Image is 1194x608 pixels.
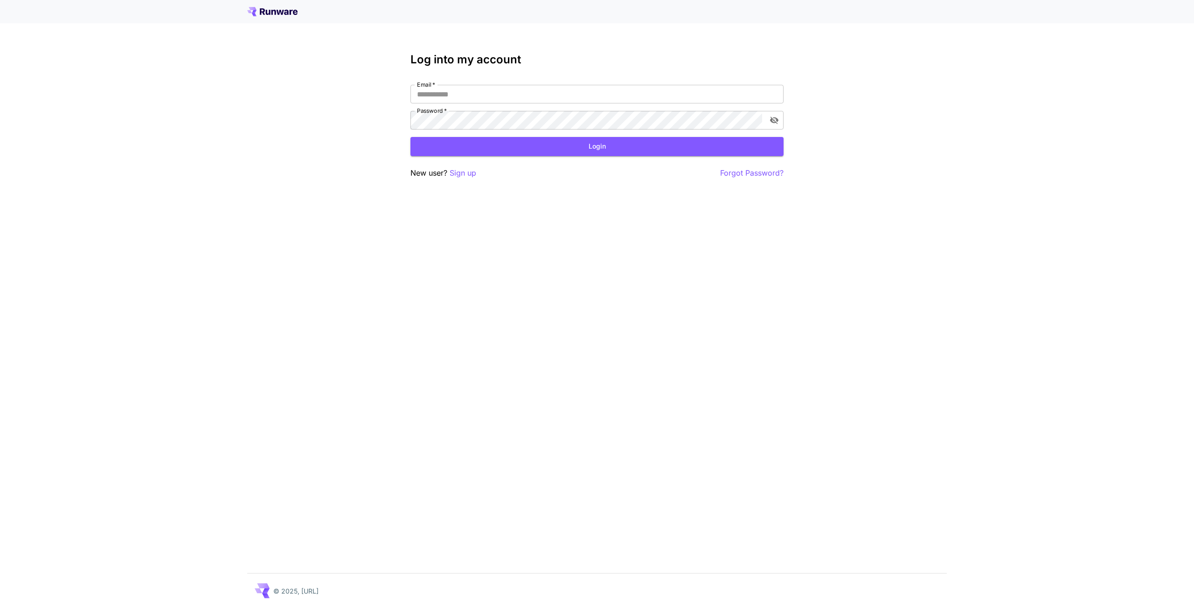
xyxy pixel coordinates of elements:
label: Password [417,107,447,115]
button: Forgot Password? [720,167,784,179]
button: toggle password visibility [766,112,783,129]
button: Login [410,137,784,156]
button: Sign up [450,167,476,179]
p: © 2025, [URL] [273,586,319,596]
label: Email [417,81,435,89]
h3: Log into my account [410,53,784,66]
p: New user? [410,167,476,179]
